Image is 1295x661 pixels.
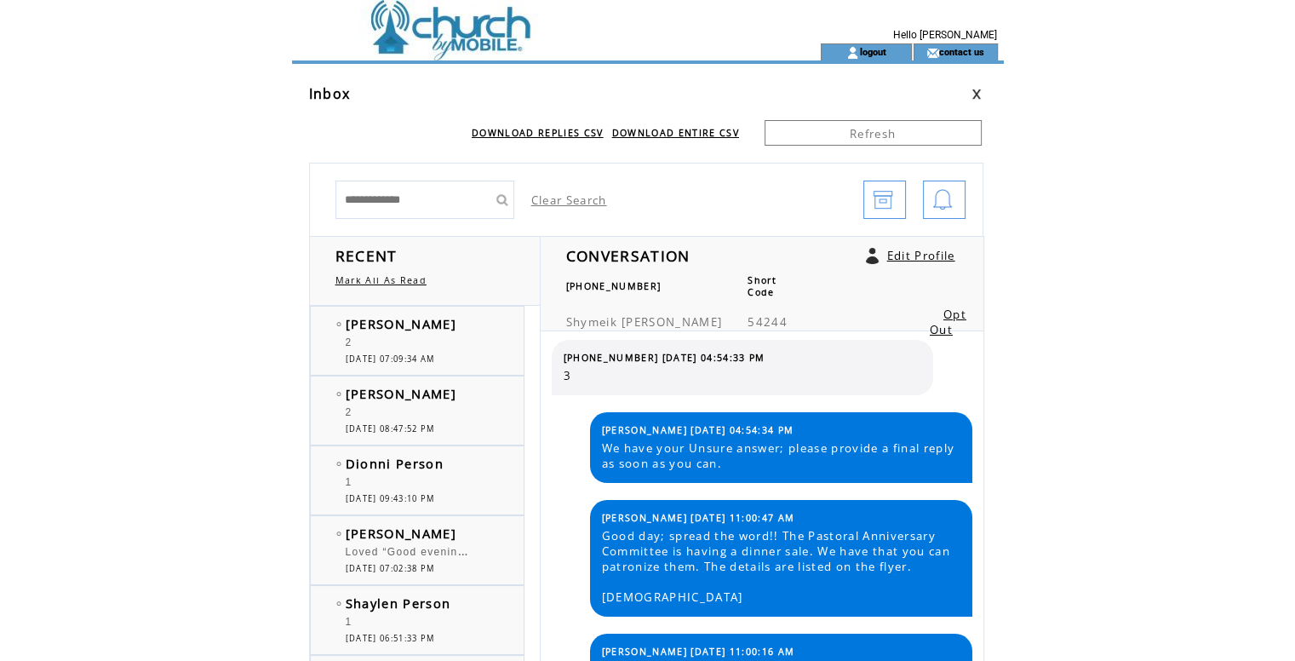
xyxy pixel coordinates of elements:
span: Inbox [309,84,351,103]
img: bell.png [932,181,953,220]
span: 2 [346,406,352,418]
a: logout [859,46,885,57]
a: DOWNLOAD ENTIRE CSV [612,127,739,139]
span: 1 [346,616,352,628]
img: bulletEmpty.png [336,322,341,326]
span: Hello [PERSON_NAME] [893,29,997,41]
span: [DATE] 09:43:10 PM [346,493,435,504]
span: [PERSON_NAME] [346,315,456,332]
img: archive.png [873,181,893,220]
span: 1 [346,476,352,488]
img: bulletEmpty.png [336,601,341,606]
a: Edit Profile [887,248,955,263]
span: [DATE] 08:47:52 PM [346,423,435,434]
img: bulletEmpty.png [336,462,341,466]
span: 54244 [748,314,788,330]
img: contact_us_icon.gif [926,46,939,60]
span: 3 [564,368,921,383]
a: Clear Search [531,193,607,208]
span: [PERSON_NAME] [346,385,456,402]
span: Short Code [748,274,776,298]
span: We have your Unsure answer; please provide a final reply as soon as you can. [602,440,960,471]
a: Click to edit user profile [866,248,879,264]
span: [DATE] 07:09:34 AM [346,353,435,365]
img: bulletEmpty.png [336,392,341,396]
span: [PHONE_NUMBER] [566,280,662,292]
span: Dionni Person [346,455,444,472]
span: [DATE] 07:02:38 PM [346,563,435,574]
span: CONVERSATION [566,245,690,266]
span: Shymeik [566,314,617,330]
span: [PERSON_NAME] [DATE] 11:00:16 AM [602,646,795,658]
a: contact us [939,46,984,57]
a: Mark All As Read [335,274,427,286]
span: [DATE] 06:51:33 PM [346,633,435,644]
a: Opt Out [930,307,966,337]
span: [PERSON_NAME] [DATE] 04:54:34 PM [602,424,794,436]
span: [PERSON_NAME] [346,525,456,542]
span: RECENT [335,245,398,266]
img: account_icon.gif [846,46,859,60]
span: Shaylen Person [346,595,451,612]
span: [PHONE_NUMBER] [DATE] 04:54:33 PM [564,352,765,364]
a: Refresh [765,120,982,146]
a: DOWNLOAD REPLIES CSV [472,127,604,139]
span: Good day; spread the word!! The Pastoral Anniversary Committee is having a dinner sale. We have t... [602,528,960,605]
img: bulletEmpty.png [336,532,341,536]
input: Submit [489,181,514,219]
span: [PERSON_NAME] [DATE] 11:00:47 AM [602,512,795,524]
span: 2 [346,336,352,348]
span: [PERSON_NAME] [622,314,722,330]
